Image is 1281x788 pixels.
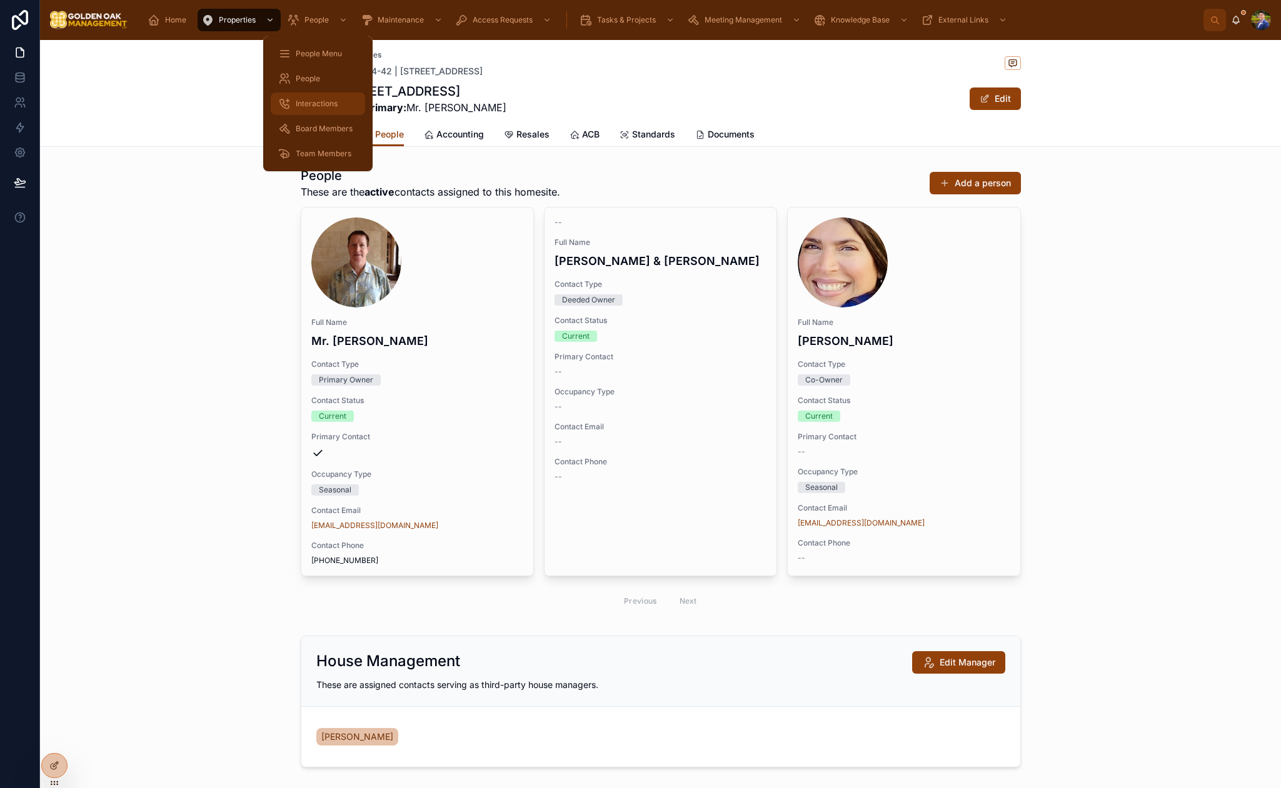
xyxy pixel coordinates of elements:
a: Full NameMr. [PERSON_NAME]Contact TypePrimary OwnerContact StatusCurrentPrimary ContactOccupancy ... [301,207,534,576]
span: Kingswell | Mr. [PERSON_NAME] [301,100,506,115]
span: Contact Email [311,506,523,516]
strong: active [364,186,394,198]
div: Current [805,411,833,422]
span: Contact Status [311,396,523,406]
span: [PHONE_NUMBER] [311,556,523,566]
span: Meeting Management [705,15,782,25]
a: Full Name[PERSON_NAME]Contact TypeCo-OwnerContact StatusCurrentPrimary Contact--Occupancy TypeSea... [787,207,1020,576]
span: -- [555,437,562,447]
span: -- [798,447,805,457]
a: Standards [620,123,675,148]
a: Properties [198,9,281,31]
span: Full Name [555,237,766,247]
span: Contact Status [798,396,1010,406]
span: Contact Type [798,359,1010,369]
strong: Primary: [364,101,406,114]
a: People [283,9,354,31]
button: Edit Manager [912,651,1005,674]
span: Interactions [296,99,338,109]
span: Edit Manager [940,656,995,669]
span: These are the contacts assigned to this homesite. [301,184,560,199]
span: ACB [582,128,600,141]
span: External Links [938,15,988,25]
a: ACB [570,123,600,148]
div: Co-Owner [805,374,843,386]
span: Contact Email [798,503,1010,513]
a: Maintenance [356,9,449,31]
a: 4-42 | [STREET_ADDRESS] [371,65,483,77]
span: Primary Contact [555,352,766,362]
h4: [PERSON_NAME] [798,332,1010,349]
span: Home [165,15,186,25]
a: Knowledge Base [810,9,915,31]
a: Board Members [271,117,365,140]
span: Contact Phone [311,541,523,551]
h4: [PERSON_NAME] & [PERSON_NAME] [555,252,766,269]
a: [PERSON_NAME] [316,728,398,746]
span: Properties [219,15,256,25]
span: Full Name [311,317,523,327]
h1: People [301,167,560,184]
h2: House Management [316,651,460,671]
div: Current [562,331,590,342]
div: Seasonal [319,484,351,496]
div: Current [319,411,346,422]
button: Edit [970,87,1021,110]
a: People [363,123,404,147]
span: Occupancy Type [798,467,1010,477]
h1: 4-42 | [STREET_ADDRESS] [301,82,506,100]
span: Contact Phone [555,457,766,467]
a: People Menu [271,42,365,65]
span: Documents [708,128,755,141]
span: -- [798,553,805,563]
span: Access Requests [473,15,533,25]
a: Documents [695,123,755,148]
span: Contact Type [311,359,523,369]
span: Contact Status [555,316,766,326]
span: Occupancy Type [311,469,523,479]
div: Primary Owner [319,374,373,386]
span: Accounting [436,128,484,141]
button: Add a person [930,172,1021,194]
span: Contact Phone [798,538,1010,548]
span: Occupancy Type [555,387,766,397]
div: scrollable content [138,6,1203,34]
a: External Links [917,9,1013,31]
span: These are assigned contacts serving as third-party house managers. [316,679,598,690]
span: Full Name [798,317,1010,327]
span: Board Members [296,124,353,134]
span: Contact Email [555,422,766,432]
span: -- [555,472,562,482]
a: People [271,67,365,90]
a: Resales [504,123,550,148]
span: Knowledge Base [831,15,890,25]
a: Team Members [271,142,365,165]
a: Meeting Management [683,9,807,31]
a: Interactions [271,92,365,115]
span: Standards [632,128,675,141]
div: Deeded Owner [562,294,615,306]
span: People [375,128,404,141]
span: Team Members [296,149,351,159]
a: [EMAIL_ADDRESS][DOMAIN_NAME] [798,518,925,528]
h4: Mr. [PERSON_NAME] [311,332,523,349]
div: Seasonal [805,482,838,493]
a: Home [144,9,195,31]
span: People [296,74,320,84]
span: Contact Type [555,279,766,289]
a: [EMAIL_ADDRESS][DOMAIN_NAME] [311,521,438,531]
span: -- [555,367,562,377]
span: People Menu [296,49,342,59]
span: -- [555,217,562,227]
a: --Full Name[PERSON_NAME] & [PERSON_NAME]Contact TypeDeeded OwnerContact StatusCurrentPrimary Cont... [544,207,777,576]
a: Access Requests [451,9,558,31]
span: Maintenance [378,15,424,25]
span: Primary Contact [798,432,1010,442]
img: App logo [50,10,128,30]
a: Accounting [424,123,484,148]
span: -- [555,402,562,412]
span: People [304,15,329,25]
span: Tasks & Projects [597,15,656,25]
